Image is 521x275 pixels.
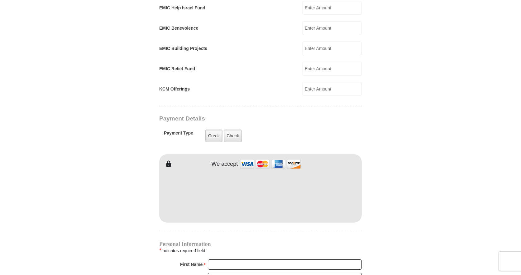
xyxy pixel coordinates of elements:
strong: First Name [180,260,203,269]
label: EMIC Benevolence [159,25,198,32]
input: Enter Amount [302,21,362,35]
div: Indicates required field [159,247,362,255]
input: Enter Amount [302,42,362,55]
label: KCM Offerings [159,86,190,92]
h4: Personal Information [159,242,362,247]
input: Enter Amount [302,1,362,15]
label: Credit [205,130,222,142]
img: credit cards accepted [239,157,302,171]
h4: We accept [212,161,238,168]
h5: Payment Type [164,130,193,139]
label: EMIC Help Israel Fund [159,5,205,11]
label: Check [224,130,242,142]
input: Enter Amount [302,82,362,96]
h3: Payment Details [159,115,318,122]
input: Enter Amount [302,62,362,76]
label: EMIC Building Projects [159,45,207,52]
label: EMIC Relief Fund [159,66,195,72]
